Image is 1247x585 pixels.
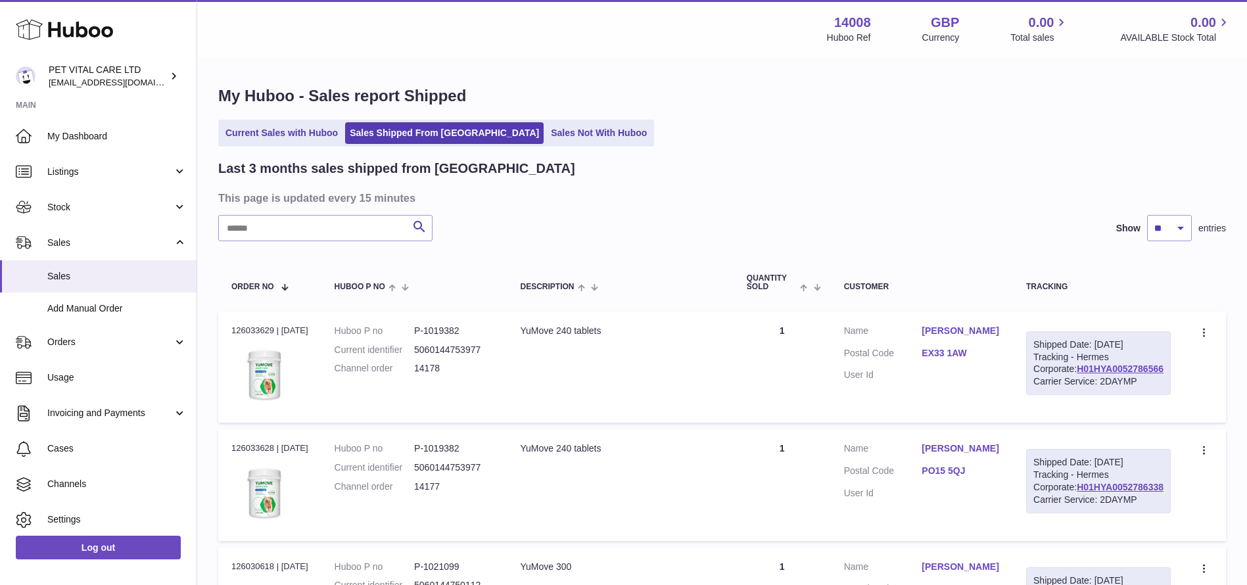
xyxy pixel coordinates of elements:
[844,325,922,340] dt: Name
[414,561,494,573] dd: P-1021099
[16,536,181,559] a: Log out
[1120,32,1231,44] span: AVAILABLE Stock Total
[1120,14,1231,44] a: 0.00 AVAILABLE Stock Total
[734,312,831,423] td: 1
[335,480,414,493] dt: Channel order
[1010,14,1069,44] a: 0.00 Total sales
[1033,375,1164,388] div: Carrier Service: 2DAYMP
[414,344,494,356] dd: 5060144753977
[1033,456,1164,469] div: Shipped Date: [DATE]
[47,513,187,526] span: Settings
[49,64,167,89] div: PET VITAL CARE LTD
[922,32,960,44] div: Currency
[931,14,959,32] strong: GBP
[414,461,494,474] dd: 5060144753977
[844,465,922,480] dt: Postal Code
[414,442,494,455] dd: P-1019382
[844,487,922,500] dt: User Id
[414,325,494,337] dd: P-1019382
[218,85,1226,106] h1: My Huboo - Sales report Shipped
[747,274,797,291] span: Quantity Sold
[520,442,720,455] div: YuMove 240 tablets
[47,237,173,249] span: Sales
[520,283,574,291] span: Description
[1010,32,1069,44] span: Total sales
[1026,283,1171,291] div: Tracking
[922,325,1000,337] a: [PERSON_NAME]
[47,442,187,455] span: Cases
[1029,14,1054,32] span: 0.00
[1026,331,1171,396] div: Tracking - Hermes Corporate:
[47,407,173,419] span: Invoicing and Payments
[734,429,831,540] td: 1
[49,77,193,87] span: [EMAIL_ADDRESS][DOMAIN_NAME]
[922,442,1000,455] a: [PERSON_NAME]
[47,201,173,214] span: Stock
[414,362,494,375] dd: 14178
[922,561,1000,573] a: [PERSON_NAME]
[844,347,922,363] dt: Postal Code
[1077,363,1164,374] a: H01HYA0052786566
[546,122,651,144] a: Sales Not With Huboo
[231,561,308,573] div: 126030618 | [DATE]
[335,442,414,455] dt: Huboo P no
[335,362,414,375] dt: Channel order
[1026,449,1171,513] div: Tracking - Hermes Corporate:
[47,371,187,384] span: Usage
[231,325,308,337] div: 126033629 | [DATE]
[335,561,414,573] dt: Huboo P no
[834,14,871,32] strong: 14008
[1198,222,1226,235] span: entries
[844,283,1000,291] div: Customer
[345,122,544,144] a: Sales Shipped From [GEOGRAPHIC_DATA]
[844,369,922,381] dt: User Id
[335,344,414,356] dt: Current identifier
[335,325,414,337] dt: Huboo P no
[16,66,35,86] img: petvitalcare@gmail.com
[47,336,173,348] span: Orders
[1033,339,1164,351] div: Shipped Date: [DATE]
[47,478,187,490] span: Channels
[520,325,720,337] div: YuMove 240 tablets
[231,459,297,525] img: 1731319649.jpg
[218,160,575,177] h2: Last 3 months sales shipped from [GEOGRAPHIC_DATA]
[47,166,173,178] span: Listings
[1033,494,1164,506] div: Carrier Service: 2DAYMP
[922,465,1000,477] a: PO15 5QJ
[218,191,1223,205] h3: This page is updated every 15 minutes
[231,340,297,406] img: 1731319649.jpg
[231,283,274,291] span: Order No
[922,347,1000,360] a: EX33 1AW
[335,461,414,474] dt: Current identifier
[414,480,494,493] dd: 14177
[335,283,385,291] span: Huboo P no
[47,302,187,315] span: Add Manual Order
[827,32,871,44] div: Huboo Ref
[231,442,308,454] div: 126033628 | [DATE]
[844,442,922,458] dt: Name
[520,561,720,573] div: YuMove 300
[47,270,187,283] span: Sales
[1077,482,1164,492] a: H01HYA0052786338
[844,561,922,576] dt: Name
[1116,222,1141,235] label: Show
[221,122,342,144] a: Current Sales with Huboo
[1190,14,1216,32] span: 0.00
[47,130,187,143] span: My Dashboard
